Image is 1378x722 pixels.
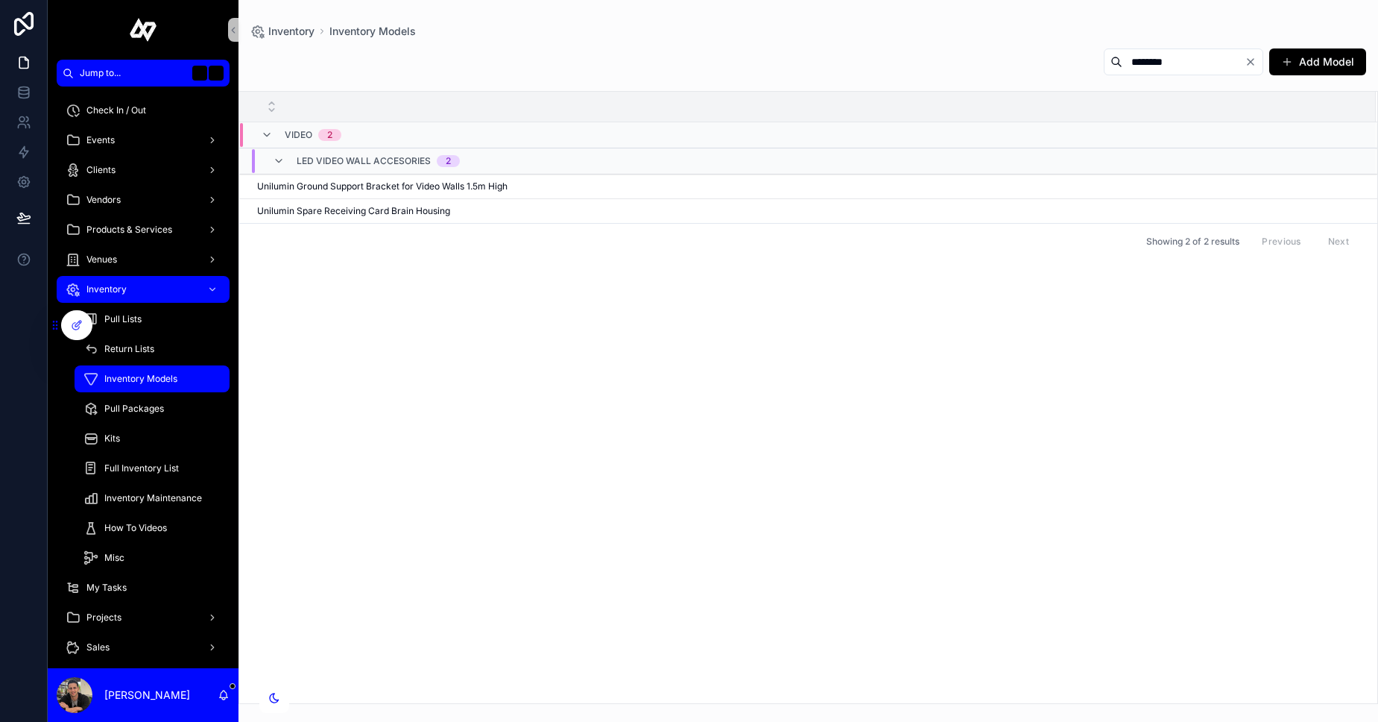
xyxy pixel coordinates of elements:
span: Vendors [86,194,121,206]
a: Inventory Maintenance [75,485,230,512]
span: Sales [86,641,110,653]
a: Pull Lists [75,306,230,333]
a: Inventory Models [329,24,416,39]
a: Kits [75,425,230,452]
button: Jump to...K [57,60,230,87]
a: Events [57,127,230,154]
span: K [210,67,222,79]
span: Video [285,129,312,141]
p: [PERSON_NAME] [104,688,190,703]
span: Unilumin Spare Receiving Card Brain Housing [257,205,450,217]
a: Inventory [250,24,315,39]
span: Inventory Models [104,373,177,385]
a: Clients [57,157,230,183]
span: Inventory Maintenance [104,492,202,504]
div: 2 [327,129,332,141]
a: Check In / Out [57,97,230,124]
a: Unilumin Spare Receiving Card Brain Housing [257,205,1358,217]
a: How To Videos [75,515,230,541]
span: Inventory [268,24,315,39]
span: How To Videos [104,522,167,534]
span: Kits [104,433,120,445]
span: Projects [86,612,121,624]
span: Check In / Out [86,104,146,116]
span: Pull Packages [104,403,164,415]
a: Sales [57,634,230,661]
a: Products & Services [57,216,230,243]
a: Vendors [57,186,230,213]
a: Inventory [57,276,230,303]
span: Events [86,134,115,146]
span: My Tasks [86,582,127,594]
span: Showing 2 of 2 results [1146,236,1239,248]
span: Jump to... [80,67,186,79]
span: Products & Services [86,224,172,236]
button: Add Model [1269,48,1366,75]
span: LED Video Wall Accesories [297,155,431,167]
a: Inventory Models [75,365,230,392]
div: scrollable content [48,87,238,668]
button: Clear [1245,56,1262,68]
span: Full Inventory List [104,462,179,474]
a: Pull Packages [75,395,230,422]
a: Full Inventory List [75,455,230,482]
span: Misc [104,552,124,564]
a: Misc [75,544,230,571]
a: Venues [57,246,230,273]
span: Return Lists [104,343,154,355]
span: Venues [86,254,117,266]
span: Pull Lists [104,313,142,325]
div: 2 [446,155,451,167]
span: Clients [86,164,116,176]
a: Unilumin Ground Support Bracket for Video Walls 1.5m High [257,180,1358,192]
a: My Tasks [57,574,230,601]
span: Inventory [86,283,127,295]
span: Unilumin Ground Support Bracket for Video Walls 1.5m High [257,180,508,192]
a: Return Lists [75,336,230,362]
a: Projects [57,604,230,631]
img: App logo [130,18,157,42]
